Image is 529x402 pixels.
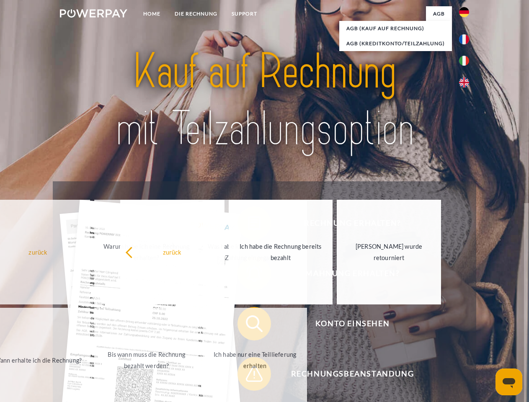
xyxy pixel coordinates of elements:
[136,6,168,21] a: Home
[234,241,328,263] div: Ich habe die Rechnung bereits bezahlt
[99,241,194,263] div: Warum habe ich eine Rechnung erhalten?
[80,40,449,160] img: title-powerpay_de.svg
[237,357,455,391] button: Rechnungsbeanstandung
[459,7,469,17] img: de
[339,21,452,36] a: AGB (Kauf auf Rechnung)
[495,368,522,395] iframe: Schaltfläche zum Öffnen des Messaging-Fensters
[459,77,469,88] img: en
[459,56,469,66] img: it
[250,357,455,391] span: Rechnungsbeanstandung
[60,9,127,18] img: logo-powerpay-white.svg
[339,36,452,51] a: AGB (Kreditkonto/Teilzahlung)
[99,349,194,371] div: Bis wann muss die Rechnung bezahlt werden?
[208,349,302,371] div: Ich habe nur eine Teillieferung erhalten
[237,307,455,340] button: Konto einsehen
[426,6,452,21] a: agb
[459,34,469,44] img: fr
[125,246,219,258] div: zurück
[168,6,225,21] a: DIE RECHNUNG
[225,6,264,21] a: SUPPORT
[250,307,455,340] span: Konto einsehen
[342,241,436,263] div: [PERSON_NAME] wurde retourniert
